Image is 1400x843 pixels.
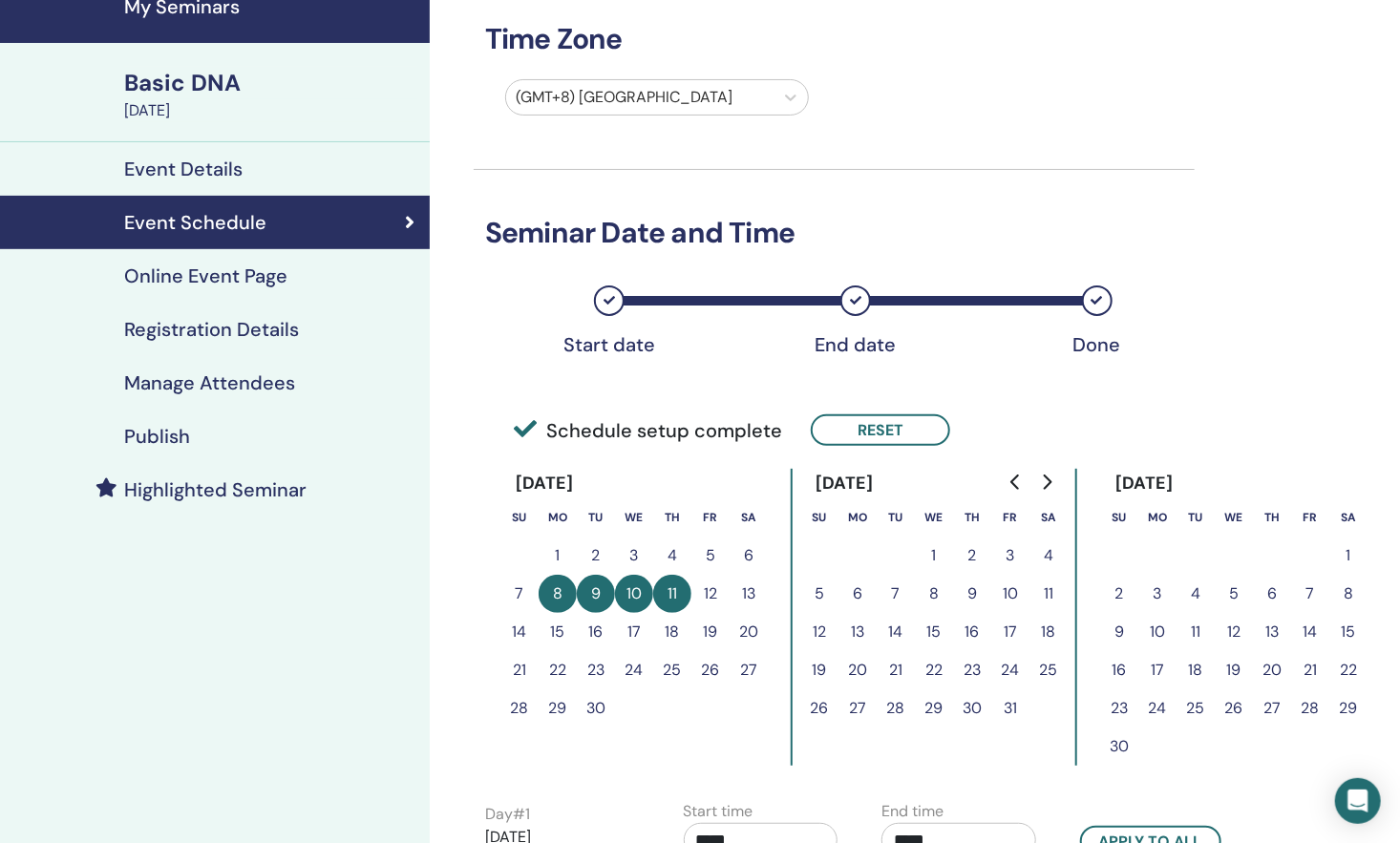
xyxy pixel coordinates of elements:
button: Go to previous month [1001,463,1031,501]
button: 23 [577,651,615,689]
button: 28 [500,689,539,727]
button: 18 [653,613,691,651]
button: 1 [915,537,953,575]
button: 2 [953,537,991,575]
button: 5 [1215,575,1253,613]
button: 2 [577,537,615,575]
button: 12 [1215,613,1253,651]
button: 17 [1138,651,1177,689]
button: 13 [1253,613,1291,651]
button: 13 [730,575,768,613]
div: [DATE] [1100,469,1189,498]
button: 1 [539,537,577,575]
button: 23 [1100,689,1138,727]
button: 12 [691,575,730,613]
button: Reset [811,414,950,446]
button: 4 [1177,575,1215,613]
h3: Time Zone [474,22,1195,56]
button: 8 [539,575,577,613]
button: 8 [1329,575,1368,613]
div: Start date [562,333,657,356]
button: 20 [730,613,768,651]
h4: Publish [124,425,190,448]
button: 10 [1138,613,1177,651]
button: 28 [877,689,915,727]
th: Thursday [1253,498,1291,537]
button: 9 [1100,613,1138,651]
label: End time [881,800,944,823]
button: 25 [1029,651,1068,689]
button: 16 [577,613,615,651]
button: 18 [1177,651,1215,689]
button: 25 [1177,689,1215,727]
button: 7 [877,575,915,613]
a: Basic DNA[DATE] [113,67,430,122]
button: 13 [838,613,877,651]
th: Monday [838,498,877,537]
button: 19 [800,651,838,689]
h4: Manage Attendees [124,371,295,394]
div: [DATE] [800,469,889,498]
button: 16 [953,613,991,651]
button: 4 [653,537,691,575]
button: 5 [691,537,730,575]
button: 30 [1100,727,1138,766]
div: Basic DNA [124,67,418,99]
th: Tuesday [577,498,615,537]
button: 19 [691,613,730,651]
button: 16 [1100,651,1138,689]
button: 10 [991,575,1029,613]
button: 30 [577,689,615,727]
button: 24 [1138,689,1177,727]
th: Tuesday [1177,498,1215,537]
div: [DATE] [500,469,589,498]
th: Sunday [500,498,539,537]
button: 21 [1291,651,1329,689]
th: Sunday [1100,498,1138,537]
button: 6 [1253,575,1291,613]
button: 29 [915,689,953,727]
button: 14 [1291,613,1329,651]
th: Friday [991,498,1029,537]
button: 27 [730,651,768,689]
button: 9 [577,575,615,613]
button: 21 [500,651,539,689]
th: Wednesday [915,498,953,537]
button: 31 [991,689,1029,727]
th: Wednesday [1215,498,1253,537]
button: 28 [1291,689,1329,727]
button: 12 [800,613,838,651]
h4: Online Event Page [124,264,287,287]
button: 5 [800,575,838,613]
button: 20 [1253,651,1291,689]
button: 14 [877,613,915,651]
div: [DATE] [124,99,418,122]
button: 3 [615,537,653,575]
th: Thursday [653,498,691,537]
button: 3 [991,537,1029,575]
button: 17 [615,613,653,651]
button: 19 [1215,651,1253,689]
button: 27 [838,689,877,727]
button: 10 [615,575,653,613]
button: 11 [1029,575,1068,613]
th: Friday [691,498,730,537]
button: 14 [500,613,539,651]
button: 25 [653,651,691,689]
button: Go to next month [1031,463,1062,501]
button: 11 [653,575,691,613]
button: 8 [915,575,953,613]
button: 29 [539,689,577,727]
button: 24 [991,651,1029,689]
button: 24 [615,651,653,689]
span: Schedule setup complete [514,416,782,445]
button: 15 [915,613,953,651]
button: 20 [838,651,877,689]
th: Friday [1291,498,1329,537]
div: Done [1050,333,1145,356]
button: 4 [1029,537,1068,575]
button: 6 [838,575,877,613]
button: 17 [991,613,1029,651]
div: Open Intercom Messenger [1335,778,1381,824]
div: End date [808,333,903,356]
